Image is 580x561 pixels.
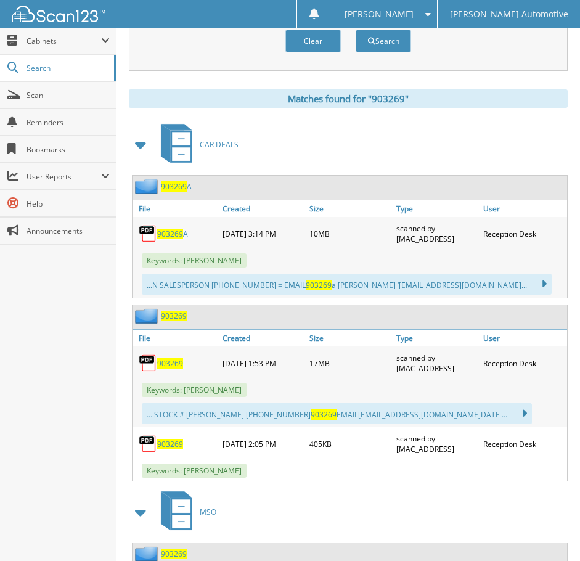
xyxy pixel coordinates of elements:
[200,507,216,517] span: MSO
[12,6,105,22] img: scan123-logo-white.svg
[306,280,332,290] span: 903269
[27,199,110,209] span: Help
[27,226,110,236] span: Announcements
[518,502,580,561] iframe: Chat Widget
[161,181,187,192] span: 903269
[450,10,568,18] span: [PERSON_NAME] Automotive
[161,181,192,192] a: 903269A
[219,200,306,217] a: Created
[480,330,567,346] a: User
[306,200,393,217] a: Size
[356,30,411,52] button: Search
[306,350,393,377] div: 17MB
[161,311,187,321] a: 903269
[480,220,567,247] div: Reception Desk
[306,430,393,457] div: 405KB
[27,36,101,46] span: Cabinets
[142,383,247,397] span: Keywords: [PERSON_NAME]
[133,200,219,217] a: File
[139,435,157,453] img: PDF.png
[161,549,187,559] a: 903269
[393,330,480,346] a: Type
[393,350,480,377] div: scanned by [MAC_ADDRESS]
[129,89,568,108] div: Matches found for "903269"
[393,200,480,217] a: Type
[142,253,247,268] span: Keywords: [PERSON_NAME]
[393,220,480,247] div: scanned by [MAC_ADDRESS]
[480,350,567,377] div: Reception Desk
[135,179,161,194] img: folder2.png
[157,358,183,369] a: 903269
[219,350,306,377] div: [DATE] 1:53 PM
[27,144,110,155] span: Bookmarks
[285,30,341,52] button: Clear
[393,430,480,457] div: scanned by [MAC_ADDRESS]
[345,10,414,18] span: [PERSON_NAME]
[142,274,552,295] div: ...N SALESPERSON [PHONE_NUMBER] = EMAIL a [PERSON_NAME] ‘ [EMAIL_ADDRESS][DOMAIN_NAME] ...
[157,229,183,239] span: 903269
[153,488,216,536] a: MSO
[311,409,337,420] span: 903269
[133,330,219,346] a: File
[480,200,567,217] a: User
[200,139,239,150] span: CAR DEALS
[306,330,393,346] a: Size
[153,120,239,169] a: CAR DEALS
[142,403,532,424] div: ... STOCK # [PERSON_NAME] [PHONE_NUMBER] EMAIL [EMAIL_ADDRESS][DOMAIN_NAME] DATE ...
[142,464,247,478] span: Keywords: [PERSON_NAME]
[27,117,110,128] span: Reminders
[135,308,161,324] img: folder2.png
[306,220,393,247] div: 10MB
[219,330,306,346] a: Created
[157,229,188,239] a: 903269A
[139,224,157,243] img: PDF.png
[139,354,157,372] img: PDF.png
[27,171,101,182] span: User Reports
[27,90,110,100] span: Scan
[219,430,306,457] div: [DATE] 2:05 PM
[157,439,183,449] a: 903269
[219,220,306,247] div: [DATE] 3:14 PM
[480,430,567,457] div: Reception Desk
[27,63,108,73] span: Search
